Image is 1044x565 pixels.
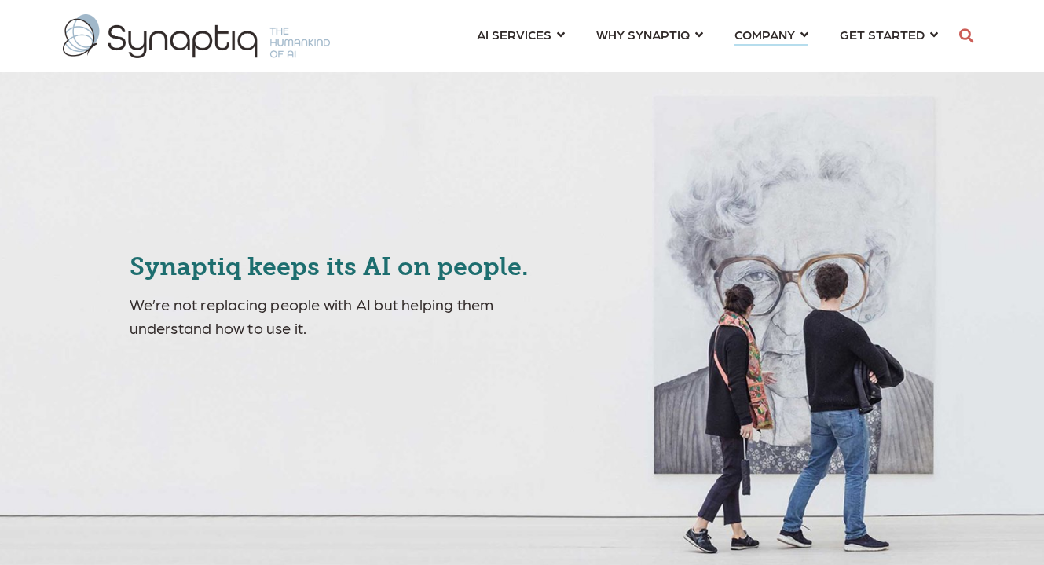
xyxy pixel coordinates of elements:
span: WHY SYNAPTIQ [596,27,690,42]
a: COMPANY [734,20,808,49]
p: We’re not replacing people with AI but helping them understand how to use it. [130,292,580,339]
img: synaptiq logo-1 [63,14,330,58]
span: Synaptiq keeps its AI on people. [130,251,529,281]
a: WHY SYNAPTIQ [596,20,703,49]
a: AI SERVICES [477,20,565,49]
span: COMPANY [734,27,795,42]
a: GET STARTED [840,20,938,49]
nav: menu [461,8,954,64]
span: AI SERVICES [477,27,551,42]
span: GET STARTED [840,27,925,42]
